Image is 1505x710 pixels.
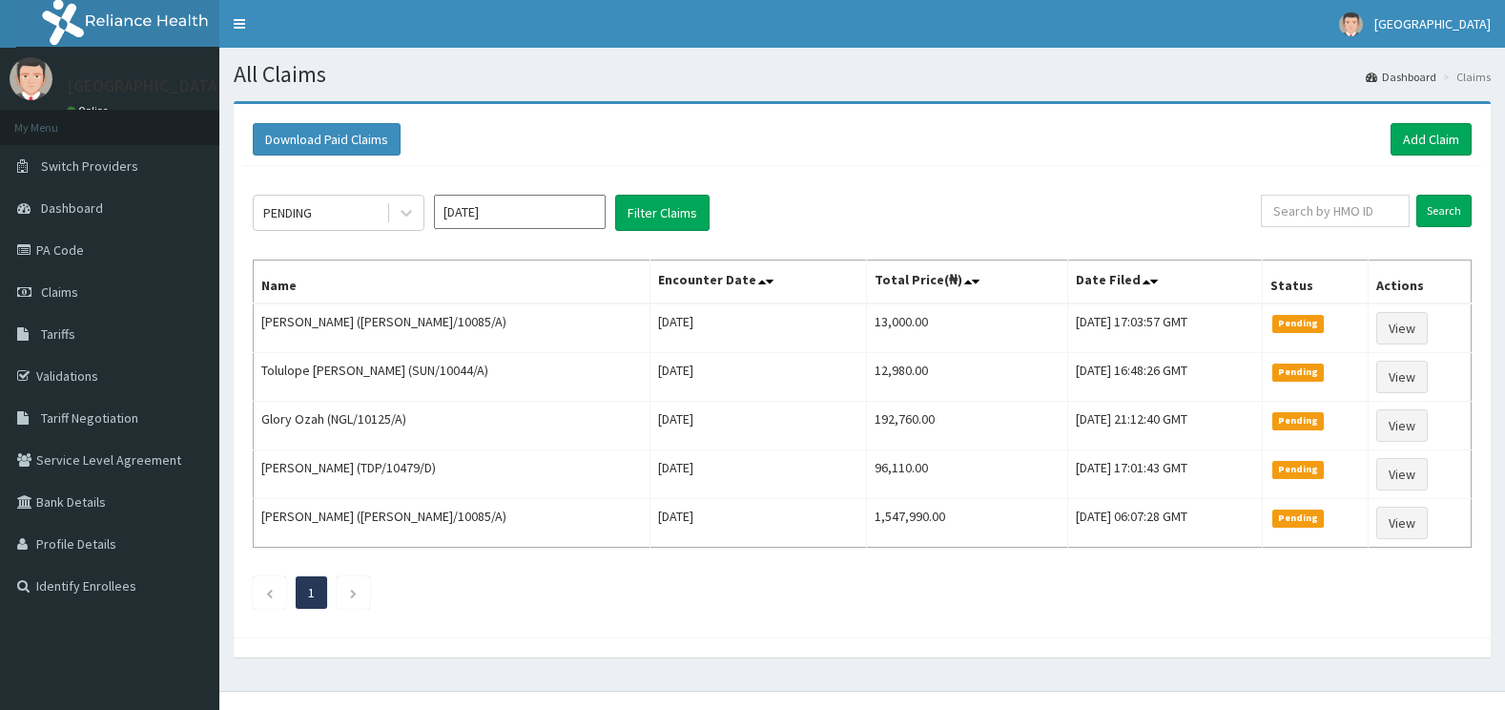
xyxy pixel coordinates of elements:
span: Pending [1272,461,1325,478]
th: Date Filed [1068,261,1262,304]
img: User Image [1339,12,1363,36]
span: Pending [1272,364,1325,381]
td: [DATE] [649,499,867,548]
span: Dashboard [41,199,103,217]
h1: All Claims [234,62,1491,87]
input: Search by HMO ID [1261,195,1410,227]
th: Encounter Date [649,261,867,304]
li: Claims [1438,69,1491,85]
a: View [1376,409,1428,442]
td: [DATE] 16:48:26 GMT [1068,353,1262,402]
td: [DATE] 17:01:43 GMT [1068,450,1262,499]
td: [DATE] [649,450,867,499]
th: Actions [1369,261,1472,304]
td: 12,980.00 [867,353,1068,402]
td: [DATE] [649,303,867,353]
button: Filter Claims [615,195,710,231]
a: View [1376,458,1428,491]
p: [GEOGRAPHIC_DATA] [67,77,224,94]
td: 1,547,990.00 [867,499,1068,548]
span: Switch Providers [41,157,138,175]
td: [PERSON_NAME] ([PERSON_NAME]/10085/A) [254,303,650,353]
td: 192,760.00 [867,402,1068,450]
td: 13,000.00 [867,303,1068,353]
span: Pending [1272,510,1325,527]
th: Name [254,261,650,304]
a: Online [67,104,113,117]
input: Search [1416,195,1472,227]
td: 96,110.00 [867,450,1068,499]
span: [GEOGRAPHIC_DATA] [1374,15,1491,32]
img: User Image [10,57,52,100]
a: View [1376,312,1428,345]
a: View [1376,507,1428,539]
button: Download Paid Claims [253,123,401,156]
span: Pending [1272,412,1325,429]
span: Claims [41,283,78,301]
a: View [1376,361,1428,393]
a: Next page [349,584,358,601]
td: [PERSON_NAME] ([PERSON_NAME]/10085/A) [254,499,650,548]
span: Tariffs [41,325,75,343]
td: [DATE] 06:07:28 GMT [1068,499,1262,548]
div: PENDING [263,203,312,222]
td: Tolulope [PERSON_NAME] (SUN/10044/A) [254,353,650,402]
td: [DATE] 17:03:57 GMT [1068,303,1262,353]
input: Select Month and Year [434,195,606,229]
a: Previous page [265,584,274,601]
td: Glory Ozah (NGL/10125/A) [254,402,650,450]
td: [DATE] [649,353,867,402]
a: Dashboard [1366,69,1436,85]
th: Total Price(₦) [867,261,1068,304]
a: Page 1 is your current page [308,584,315,601]
td: [PERSON_NAME] (TDP/10479/D) [254,450,650,499]
span: Pending [1272,315,1325,332]
a: Add Claim [1391,123,1472,156]
td: [DATE] [649,402,867,450]
td: [DATE] 21:12:40 GMT [1068,402,1262,450]
span: Tariff Negotiation [41,409,138,427]
th: Status [1262,261,1369,304]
